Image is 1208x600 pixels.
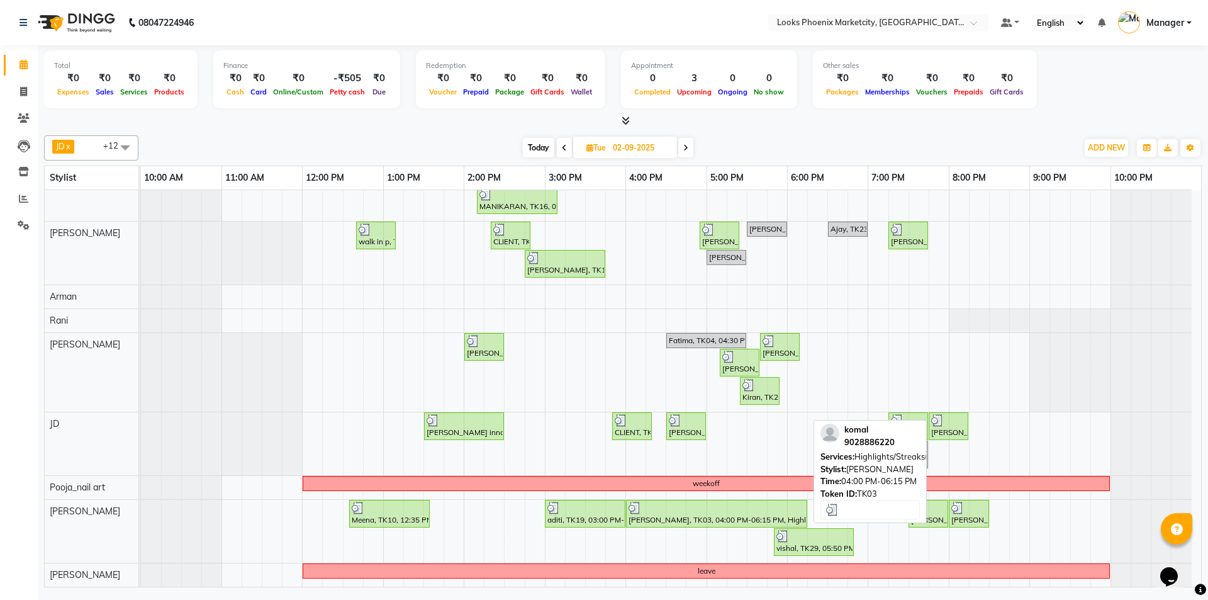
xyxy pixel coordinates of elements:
span: Products [151,88,187,96]
div: ₹0 [223,71,247,86]
span: Manager [1146,16,1184,30]
img: logo [32,5,118,40]
a: 8:00 PM [949,169,989,187]
a: 5:00 PM [707,169,747,187]
span: Package [492,88,527,96]
div: 9028886220 [844,436,895,449]
div: weekoff [693,478,720,489]
div: 0 [631,71,674,86]
div: ₹0 [951,71,987,86]
div: ₹0 [527,71,568,86]
div: [PERSON_NAME] innayat client, TK06, 01:30 PM-02:30 PM, Pedi Labs Manicure(F) [425,414,503,438]
div: 3 [674,71,715,86]
span: [PERSON_NAME] [50,506,120,517]
a: 10:00 PM [1111,169,1156,187]
div: CLIENT, TK14, 02:20 PM-02:50 PM, [PERSON_NAME] Trimming [492,224,529,247]
div: Fatima, TK04, 04:30 PM-05:30 PM, Full Body Waxing(F) [668,335,745,346]
span: Highlights/Streaks(F)* [854,451,938,461]
span: JD [50,418,59,429]
span: Services: [820,451,854,461]
div: MANIKARAN, TK16, 02:10 PM-03:10 PM, [PERSON_NAME] Trimming,[PERSON_NAME] Color [PERSON_NAME] [478,188,556,212]
span: Gift Cards [527,88,568,96]
div: Appointment [631,60,787,71]
span: +12 [103,140,128,150]
span: Cash [223,88,247,96]
span: Ongoing [715,88,751,96]
a: 2:00 PM [464,169,504,187]
span: Tue [583,143,609,152]
span: Expenses [54,88,92,96]
div: [PERSON_NAME], TK18, 02:45 PM-03:45 PM, Stylist Cut(M),[PERSON_NAME] Trimming [526,252,604,276]
div: Total [54,60,187,71]
div: TK03 [820,488,920,501]
a: 3:00 PM [545,169,585,187]
span: Token ID: [820,489,857,499]
span: JD [56,141,65,151]
a: 11:00 AM [222,169,267,187]
div: ₹0 [368,71,390,86]
div: ₹0 [151,71,187,86]
a: 6:00 PM [788,169,827,187]
span: [PERSON_NAME] [50,339,120,350]
div: -₹505 [327,71,368,86]
span: Petty cash [327,88,368,96]
span: Memberships [862,88,913,96]
span: No show [751,88,787,96]
span: Rani [50,315,68,326]
div: walk in p, TK08, 12:40 PM-01:10 PM, Stylist Cut(M) [357,224,394,247]
div: ₹0 [426,71,460,86]
a: 4:00 PM [626,169,666,187]
div: ₹0 [92,71,117,86]
div: aditi, TK19, 03:00 PM-04:00 PM, Cr.Stylist Cut(F) [546,502,624,526]
div: Finance [223,60,390,71]
a: 1:00 PM [384,169,423,187]
div: ₹0 [862,71,913,86]
span: Stylist: [820,464,846,474]
div: ₹0 [823,71,862,86]
div: ₹0 [117,71,151,86]
span: Wallet [568,88,595,96]
span: [PERSON_NAME] [50,227,120,239]
div: 0 [751,71,787,86]
div: [PERSON_NAME], TK03, 04:00 PM-06:15 PM, Highlights/Streaks(F)* [627,502,806,526]
div: Ajay, TK23, 06:30 PM-07:00 PM, Stylist Cut(M) [829,224,866,235]
div: [PERSON_NAME], TK12, 02:00 PM-02:30 PM, Upperlip Threading [466,335,503,359]
div: CLIENT, TK21, 03:50 PM-04:20 PM, Foot Massage(F) [613,414,651,438]
div: [PERSON_NAME], TK01, 07:30 PM-08:00 PM, K Wash Shampoo(F) [910,502,947,526]
span: Completed [631,88,674,96]
span: Sales [92,88,117,96]
div: [PERSON_NAME], TK13, 05:00 PM-05:30 PM, Stylist Cut(M) [708,252,745,263]
div: [PERSON_NAME], TK17, 04:30 PM-05:00 PM, Foot Massage(F) [668,414,705,438]
div: [PERSON_NAME], TK01, 07:15 PM-07:45 PM, Head Massage Olive(F) [890,414,927,438]
div: ₹0 [492,71,527,86]
input: 2025-09-02 [609,139,672,157]
a: 10:00 AM [141,169,186,187]
img: profile [820,424,839,443]
div: ₹0 [913,71,951,86]
span: ADD NEW [1088,143,1125,152]
span: Prepaid [460,88,492,96]
span: Services [117,88,151,96]
div: 04:00 PM-06:15 PM [820,475,920,488]
span: Time: [820,476,841,486]
span: Voucher [426,88,460,96]
div: ₹0 [270,71,327,86]
span: Today [523,138,554,157]
div: Other sales [823,60,1027,71]
div: ₹0 [987,71,1027,86]
div: ₹0 [54,71,92,86]
a: 7:00 PM [868,169,908,187]
div: leave [698,565,715,577]
a: x [65,141,70,151]
span: Packages [823,88,862,96]
span: Stylist [50,172,76,183]
div: ₹0 [568,71,595,86]
span: Prepaids [951,88,987,96]
div: [PERSON_NAME], TK24, 04:55 PM-05:25 PM, Stylist Cut(M) [701,224,738,247]
span: Due [369,88,389,96]
span: [PERSON_NAME] [50,569,120,580]
div: Redemption [426,60,595,71]
div: Meena, TK10, 12:35 PM-01:35 PM, Cr.Stylist Cut(F) [350,502,428,526]
span: Arman [50,291,77,302]
b: 08047224946 [138,5,194,40]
